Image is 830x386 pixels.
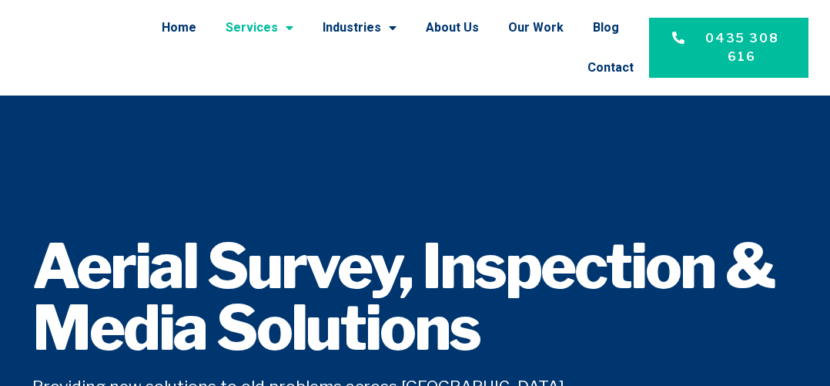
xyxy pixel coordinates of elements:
[426,8,479,48] a: About Us
[649,18,808,78] a: 0435 308 616
[593,8,619,48] a: Blog
[148,8,634,88] nav: Menu
[18,35,132,60] img: Final-Logo copy
[32,236,798,359] h1: Aerial Survey, Inspection & Media Solutions
[508,8,564,48] a: Our Work
[323,8,397,48] a: Industries
[587,48,634,88] a: Contact
[162,8,196,48] a: Home
[698,29,785,66] span: 0435 308 616
[226,8,293,48] a: Services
